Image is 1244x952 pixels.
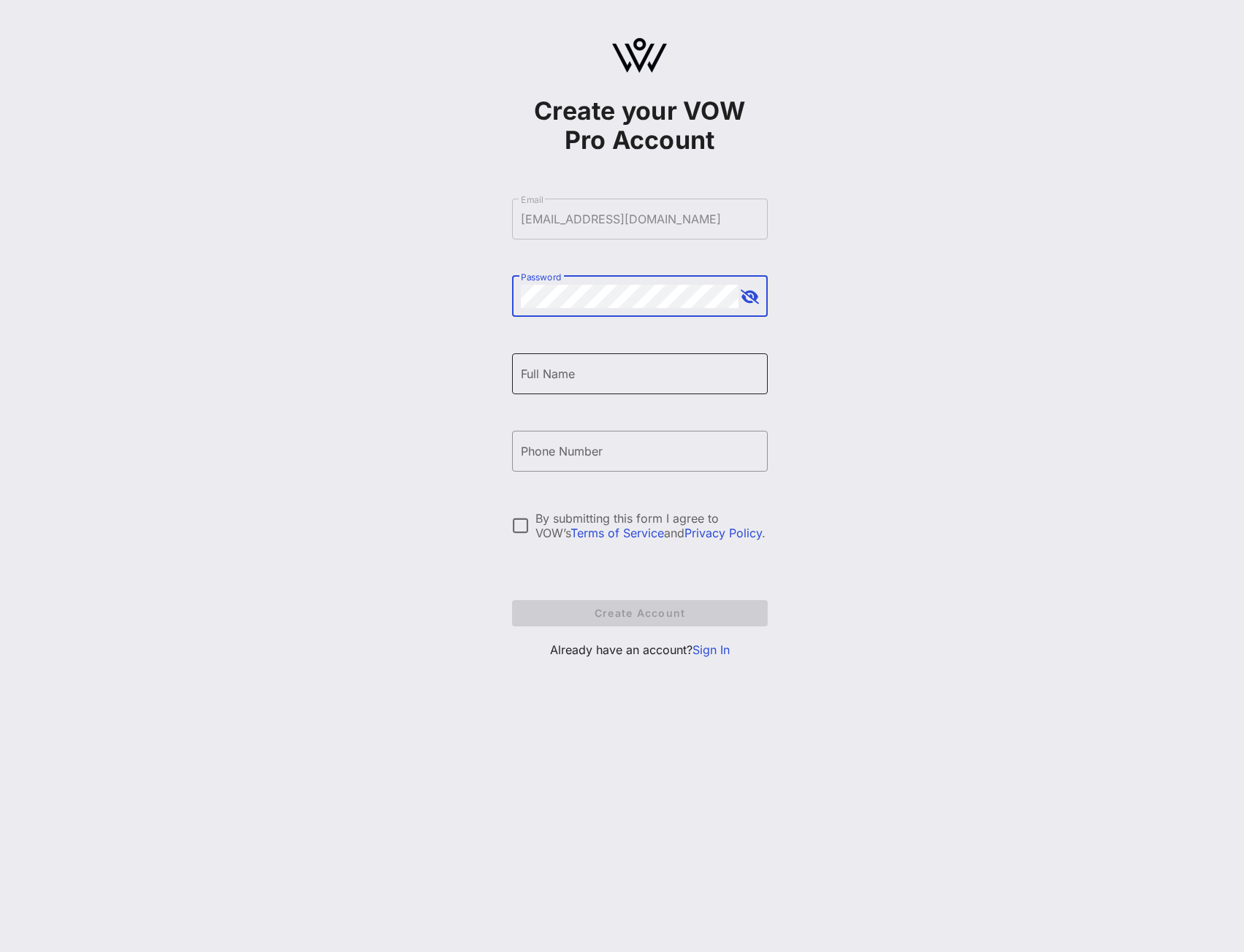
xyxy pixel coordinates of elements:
div: By submitting this form I agree to VOW’s and . [535,511,768,540]
p: Already have an account? [512,641,768,659]
label: Password [521,272,562,283]
a: Sign In [692,642,730,657]
a: Terms of Service [571,526,664,540]
img: logo.svg [612,38,667,73]
button: append icon [741,290,759,304]
h1: Create your VOW Pro Account [512,96,768,155]
a: Privacy Policy [684,526,762,540]
label: Email [521,194,543,205]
